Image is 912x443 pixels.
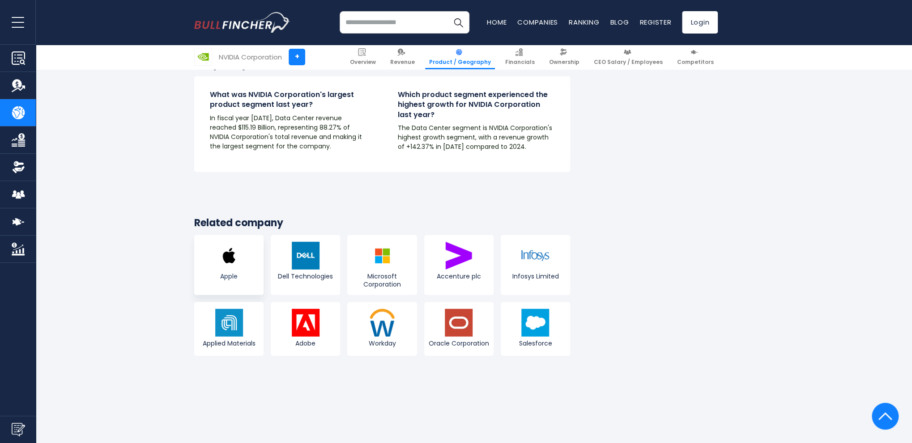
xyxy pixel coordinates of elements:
a: Apple [194,235,264,295]
img: bullfincher logo [194,12,290,33]
a: Dell Technologies [271,235,340,295]
img: CRM logo [521,309,549,337]
h4: Which product segment experienced the highest growth for NVIDIA Corporation last year? [398,90,554,120]
a: Ranking [569,17,599,27]
span: Applied Materials [196,339,261,347]
a: Home [487,17,507,27]
a: Revenue [386,45,419,69]
p: The Data Center segment is NVIDIA Corporation's highest growth segment, with a revenue growth of ... [398,123,554,152]
a: Accenture plc [424,235,494,295]
span: Product / Geography [429,59,491,66]
img: ORCL logo [445,309,473,337]
a: Competitors [673,45,718,69]
span: Competitors [677,59,714,66]
a: Ownership [545,45,584,69]
a: Companies [517,17,558,27]
span: Ownership [549,59,580,66]
img: WDAY logo [368,309,396,337]
img: MSFT logo [368,242,396,270]
a: Overview [346,45,380,69]
span: Infosys Limited [503,272,568,280]
span: Financials [505,59,535,66]
a: CEO Salary / Employees [590,45,667,69]
img: ACN logo [445,242,473,270]
h3: Related company [194,217,570,230]
a: Applied Materials [194,302,264,356]
a: Login [682,11,718,34]
a: Workday [347,302,417,356]
span: Apple [196,272,261,280]
h4: What was NVIDIA Corporation's largest product segment last year? [210,90,367,110]
span: Salesforce [503,339,568,347]
a: Go to homepage [194,12,290,33]
div: NVIDIA Corporation [219,52,282,62]
a: Financials [501,45,539,69]
p: In fiscal year [DATE], Data Center revenue reached $115.19 Billion, representing 88.27% of NVIDIA... [210,114,367,151]
img: NVDA logo [195,48,212,65]
a: Oracle Corporation [424,302,494,356]
a: Blog [610,17,629,27]
span: CEO Salary / Employees [594,59,663,66]
img: INFY logo [521,242,549,270]
a: Adobe [271,302,340,356]
img: AAPL logo [215,242,243,270]
img: AMAT logo [215,309,243,337]
a: Microsoft Corporation [347,235,417,295]
span: Overview [350,59,376,66]
span: Revenue [390,59,415,66]
a: + [289,49,305,65]
span: Oracle Corporation [426,339,491,347]
a: Register [639,17,671,27]
a: Product / Geography [425,45,495,69]
a: Salesforce [501,302,570,356]
a: Infosys Limited [501,235,570,295]
img: ADBE logo [292,309,320,337]
button: Search [447,11,469,34]
span: Microsoft Corporation [349,272,414,288]
img: Ownership [12,160,25,174]
img: DELL logo [292,242,320,270]
span: Accenture plc [426,272,491,280]
span: Workday [349,339,414,347]
span: Dell Technologies [273,272,338,280]
span: Adobe [273,339,338,347]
